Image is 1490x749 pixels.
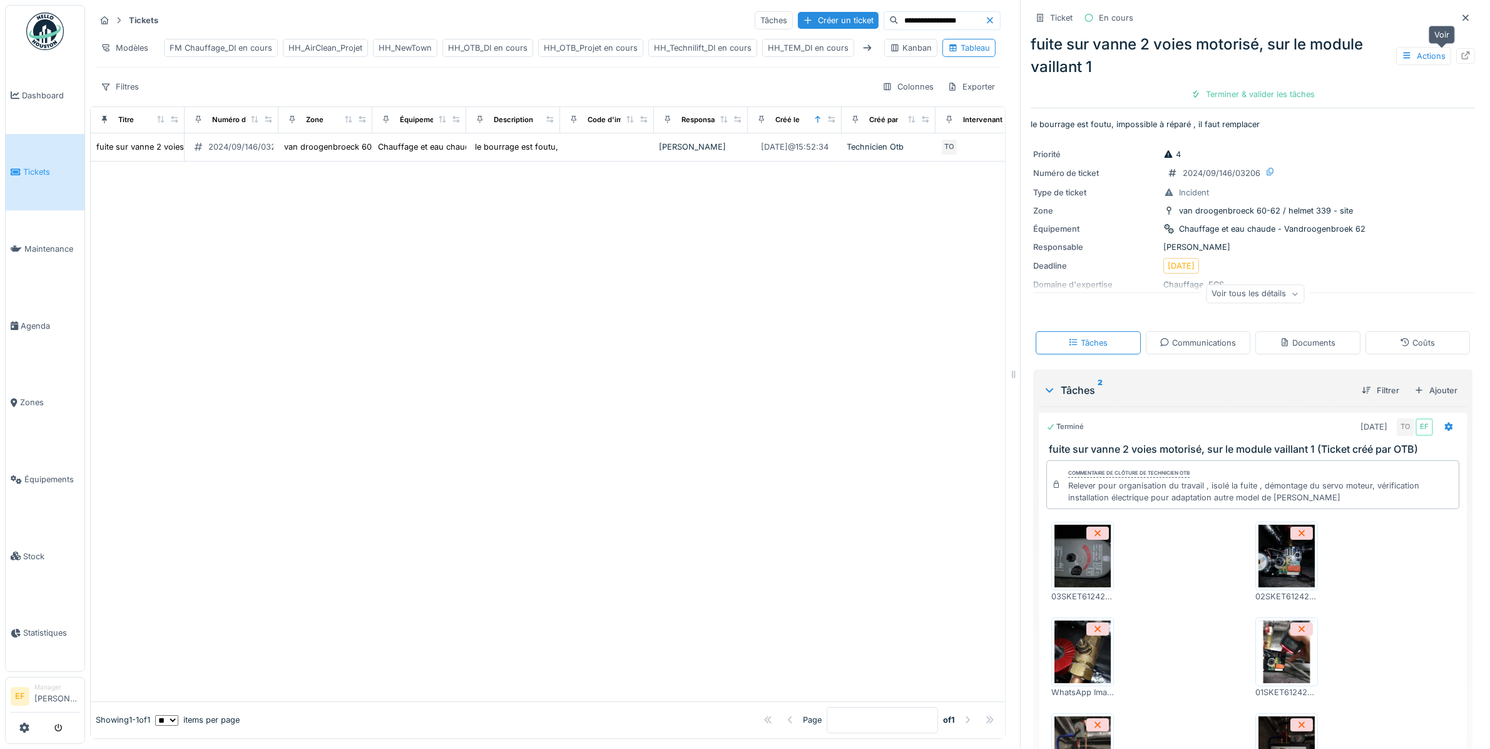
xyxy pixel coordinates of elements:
div: FM Chauffage_DI en cours [170,42,272,54]
strong: Tickets [124,14,163,26]
div: Kanban [890,42,932,54]
a: EF Manager[PERSON_NAME] [11,683,79,713]
div: Tâches [1043,383,1352,398]
div: Responsable [681,115,725,125]
div: Numéro de ticket [1033,167,1158,179]
div: 02SKET6124202126DD11102024.JPEG [1255,591,1318,602]
div: fuite sur vanne 2 voies motorisé, sur le module vaillant 1 [96,141,311,153]
div: Coûts [1400,337,1435,349]
div: 01SKET6124202126DD11102024.JPEG [1255,686,1318,698]
a: Statistiques [6,595,84,672]
div: Équipement [1033,223,1158,235]
img: 6oef5joy5a5f2r0k4bigahchikui [1258,621,1315,683]
div: Numéro de ticket [212,115,272,125]
img: 7w1rq986tf48v8y9giiaizymbsvz [1054,525,1111,587]
div: Description [494,115,533,125]
div: 4 [1163,148,1181,160]
div: [DATE] [1360,421,1387,433]
div: Tâches [1068,337,1108,349]
div: Équipement [400,115,441,125]
img: iyokx19cva2nwii3tzzkhlkge51n [1258,525,1315,587]
div: WhatsApp Image [DATE] à 15.31.36_8887185c.jpg [1051,686,1114,698]
div: Technicien Otb [847,141,931,153]
div: Terminé [1046,421,1084,432]
div: Voir [1429,26,1455,44]
div: [DATE] [1168,260,1195,272]
div: En cours [1099,12,1133,24]
img: tuvepyozglseusfkwdsxfguu4n06 [1054,621,1111,683]
div: Incident [1179,187,1209,199]
div: Créé par [869,115,898,125]
p: le bourrage est foutu, impossible à réparé , il faut remplacer [1031,118,1475,130]
div: items per page [155,714,240,726]
div: Titre [118,115,134,125]
div: [PERSON_NAME] [659,141,743,153]
div: Responsable [1033,241,1158,253]
span: Statistiques [23,627,79,639]
span: Tickets [23,166,79,178]
div: Ticket [1050,12,1073,24]
div: Code d'imputation [588,115,651,125]
div: Tâches [755,11,793,29]
div: Filtres [95,78,145,96]
div: Créé le [775,115,800,125]
div: Zone [1033,205,1158,217]
a: Maintenance [6,210,84,287]
div: Actions [1396,47,1451,65]
div: Chauffage et eau chaude - Vandroogenbroek 62 [378,141,564,153]
div: Ajouter [1409,382,1462,399]
li: EF [11,687,29,706]
div: [PERSON_NAME] [1033,241,1472,253]
div: Deadline [1033,260,1158,272]
sup: 2 [1098,383,1103,398]
a: Zones [6,364,84,442]
div: Priorité [1033,148,1158,160]
a: Tickets [6,134,84,211]
h3: fuite sur vanne 2 voies motorisé, sur le module vaillant 1 (Ticket créé par OTB) [1049,443,1462,455]
div: HH_TEM_DI en cours [768,42,849,54]
span: Agenda [21,320,79,332]
div: Intervenant [963,115,1003,125]
div: Communications [1160,337,1236,349]
div: Page [803,714,822,726]
a: Équipements [6,441,84,518]
a: Agenda [6,287,84,364]
div: HH_OTB_Projet en cours [544,42,638,54]
div: 2024/09/146/03206 [1183,167,1260,179]
div: HH_NewTown [379,42,432,54]
strong: of 1 [943,714,955,726]
div: van droogenbroeck 60-62 / helmet 339 - site [1179,205,1353,217]
div: Zone [306,115,324,125]
div: HH_OTB_DI en cours [448,42,528,54]
a: Stock [6,518,84,595]
div: [DATE] @ 15:52:34 [761,141,829,153]
span: Maintenance [24,243,79,255]
div: 03SKET6124202126DD11102024.JPEG [1051,591,1114,602]
div: Terminer & valider les tâches [1186,86,1320,103]
div: van droogenbroeck 60-62 / helmet 339 - site [284,141,458,153]
span: Dashboard [22,90,79,101]
img: Badge_color-CXgf-gQk.svg [26,13,64,50]
li: [PERSON_NAME] [34,683,79,710]
span: Équipements [24,473,79,485]
div: HH_Technilift_DI en cours [654,42,752,54]
div: le bourrage est foutu, impossible à réparé , il... [475,141,654,153]
div: Commentaire de clôture de Technicien Otb [1068,469,1190,478]
div: Documents [1280,337,1335,349]
div: Colonnes [877,78,939,96]
div: Relever pour organisation du travail , isolé la fuite , démontage du servo moteur, vérification i... [1068,480,1454,504]
div: Type de ticket [1033,187,1158,199]
div: HH_AirClean_Projet [288,42,362,54]
span: Stock [23,550,79,562]
div: Modèles [95,39,154,57]
div: TO [941,138,958,156]
a: Dashboard [6,57,84,134]
div: Exporter [942,78,1001,96]
div: Manager [34,683,79,692]
div: Voir tous les détails [1207,285,1305,303]
div: fuite sur vanne 2 voies motorisé, sur le module vaillant 1 [1031,33,1475,78]
div: 2024/09/146/03206 [208,141,286,153]
div: Chauffage et eau chaude - Vandroogenbroek 62 [1179,223,1365,235]
div: EF [1416,418,1433,436]
div: Créer un ticket [798,12,879,29]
